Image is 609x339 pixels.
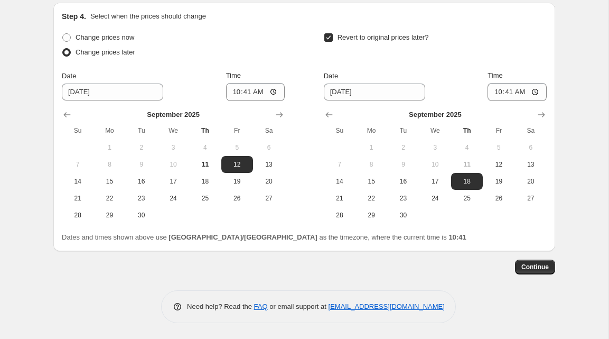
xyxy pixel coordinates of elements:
[451,139,483,156] button: Thursday September 4 2025
[193,160,217,169] span: 11
[93,173,125,190] button: Monday September 15 2025
[168,233,317,241] b: [GEOGRAPHIC_DATA]/[GEOGRAPHIC_DATA]
[62,11,86,22] h2: Step 4.
[253,156,285,173] button: Saturday September 13 2025
[328,211,351,219] span: 28
[515,156,547,173] button: Saturday September 13 2025
[162,177,185,186] span: 17
[257,177,280,186] span: 20
[515,139,547,156] button: Saturday September 6 2025
[98,126,121,135] span: Mo
[98,211,121,219] span: 29
[483,173,514,190] button: Friday September 19 2025
[355,122,387,139] th: Monday
[521,263,549,271] span: Continue
[221,190,253,207] button: Friday September 26 2025
[355,190,387,207] button: Monday September 22 2025
[226,83,285,101] input: 12:00
[76,48,135,56] span: Change prices later
[126,190,157,207] button: Tuesday September 23 2025
[391,143,415,152] span: 2
[130,211,153,219] span: 30
[189,139,221,156] button: Thursday September 4 2025
[324,84,425,100] input: 9/11/2025
[254,303,268,310] a: FAQ
[424,126,447,135] span: We
[487,177,510,186] span: 19
[324,156,355,173] button: Sunday September 7 2025
[221,173,253,190] button: Friday September 19 2025
[189,156,221,173] button: Today Thursday September 11 2025
[157,190,189,207] button: Wednesday September 24 2025
[162,160,185,169] span: 10
[515,190,547,207] button: Saturday September 27 2025
[226,126,249,135] span: Fr
[76,33,134,41] span: Change prices now
[221,139,253,156] button: Friday September 5 2025
[193,143,217,152] span: 4
[355,207,387,224] button: Monday September 29 2025
[60,107,74,122] button: Show previous month, August 2025
[66,177,89,186] span: 14
[519,126,542,135] span: Sa
[93,156,125,173] button: Monday September 8 2025
[62,72,76,80] span: Date
[451,190,483,207] button: Thursday September 25 2025
[62,207,93,224] button: Sunday September 28 2025
[391,126,415,135] span: Tu
[360,160,383,169] span: 8
[157,156,189,173] button: Wednesday September 10 2025
[360,177,383,186] span: 15
[324,207,355,224] button: Sunday September 28 2025
[162,194,185,203] span: 24
[324,173,355,190] button: Sunday September 14 2025
[157,139,189,156] button: Wednesday September 3 2025
[329,303,445,310] a: [EMAIL_ADDRESS][DOMAIN_NAME]
[98,143,121,152] span: 1
[189,173,221,190] button: Thursday September 18 2025
[328,177,351,186] span: 14
[324,122,355,139] th: Sunday
[226,177,249,186] span: 19
[130,126,153,135] span: Tu
[455,126,479,135] span: Th
[98,160,121,169] span: 8
[189,122,221,139] th: Thursday
[419,173,451,190] button: Wednesday September 17 2025
[226,71,241,79] span: Time
[519,160,542,169] span: 13
[66,194,89,203] span: 21
[387,190,419,207] button: Tuesday September 23 2025
[93,122,125,139] th: Monday
[66,126,89,135] span: Su
[387,139,419,156] button: Tuesday September 2 2025
[62,190,93,207] button: Sunday September 21 2025
[451,156,483,173] button: Today Thursday September 11 2025
[93,190,125,207] button: Monday September 22 2025
[488,83,547,101] input: 12:00
[193,177,217,186] span: 18
[534,107,549,122] button: Show next month, October 2025
[519,143,542,152] span: 6
[483,156,514,173] button: Friday September 12 2025
[419,139,451,156] button: Wednesday September 3 2025
[455,160,479,169] span: 11
[62,122,93,139] th: Sunday
[62,173,93,190] button: Sunday September 14 2025
[98,194,121,203] span: 22
[455,143,479,152] span: 4
[391,160,415,169] span: 9
[455,177,479,186] span: 18
[66,211,89,219] span: 28
[324,72,338,80] span: Date
[253,139,285,156] button: Saturday September 6 2025
[387,122,419,139] th: Tuesday
[66,160,89,169] span: 7
[487,160,510,169] span: 12
[157,122,189,139] th: Wednesday
[391,211,415,219] span: 30
[360,126,383,135] span: Mo
[126,139,157,156] button: Tuesday September 2 2025
[419,156,451,173] button: Wednesday September 10 2025
[419,190,451,207] button: Wednesday September 24 2025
